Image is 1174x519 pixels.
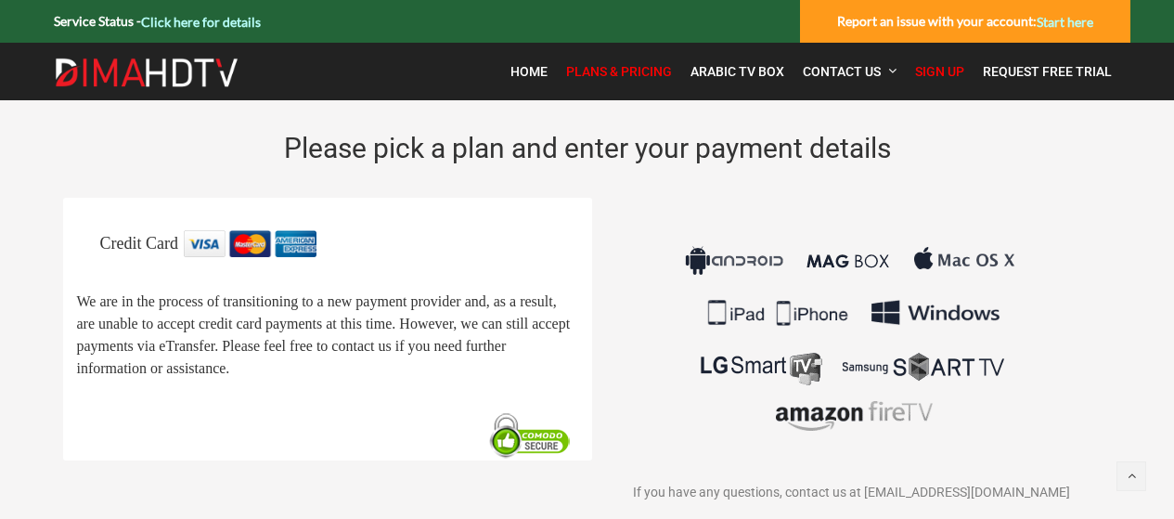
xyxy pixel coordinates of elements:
strong: Report an issue with your account: [837,13,1093,30]
span: Sign Up [915,64,964,79]
span: Arabic TV Box [690,64,784,79]
a: Sign Up [906,52,974,91]
span: Please pick a plan and enter your payment details [284,132,891,164]
a: Start here [1037,14,1093,30]
a: Click here for details [141,14,261,30]
span: Home [510,64,548,79]
span: Request Free Trial [983,64,1112,79]
span: We are in the process of transitioning to a new payment provider and, as a result, are unable to ... [77,293,571,376]
strong: Service Status - [54,13,261,30]
a: Contact Us [793,52,906,91]
span: Credit Card [100,234,178,253]
a: Back to top [1116,461,1146,491]
a: Plans & Pricing [557,52,681,91]
span: If you have any questions, contact us at [EMAIL_ADDRESS][DOMAIN_NAME] [633,486,1070,500]
a: Arabic TV Box [681,52,793,91]
span: Contact Us [803,64,881,79]
a: Request Free Trial [974,52,1121,91]
img: Dima HDTV [54,58,239,87]
span: Plans & Pricing [566,64,672,79]
a: Home [501,52,557,91]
